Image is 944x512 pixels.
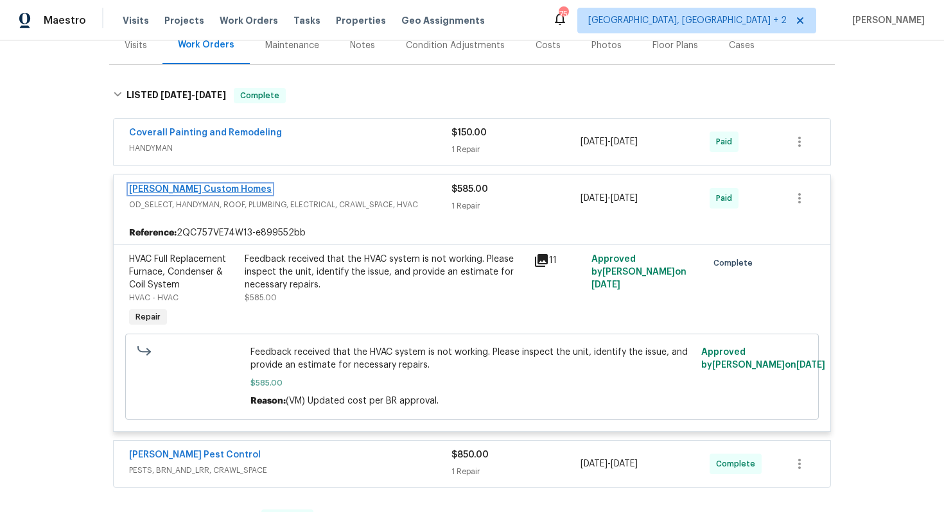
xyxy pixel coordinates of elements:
[44,14,86,27] span: Maestro
[451,450,489,459] span: $850.00
[581,459,607,468] span: [DATE]
[591,255,686,289] span: Approved by [PERSON_NAME] on
[350,39,375,52] div: Notes
[716,457,760,470] span: Complete
[559,8,568,21] div: 75
[591,280,620,289] span: [DATE]
[847,14,925,27] span: [PERSON_NAME]
[250,346,694,371] span: Feedback received that the HVAC system is not working. Please inspect the unit, identify the issu...
[581,194,607,203] span: [DATE]
[652,39,698,52] div: Floor Plans
[581,192,638,205] span: -
[245,294,277,302] span: $585.00
[195,90,226,99] span: [DATE]
[129,294,179,302] span: HVAC - HVAC
[611,194,638,203] span: [DATE]
[129,464,451,477] span: PESTS, BRN_AND_LRR, CRAWL_SPACE
[250,397,286,405] span: Reason:
[265,39,319,52] div: Maintenance
[164,14,204,27] span: Projects
[716,135,737,148] span: Paid
[130,311,166,323] span: Repair
[611,459,638,468] span: [DATE]
[581,135,638,148] span: -
[129,128,282,137] a: Coverall Painting and Remodeling
[581,457,638,470] span: -
[161,90,191,99] span: [DATE]
[536,39,561,52] div: Costs
[114,221,830,244] div: 2QC757VE74W13-e899552bb
[611,137,638,146] span: [DATE]
[534,253,584,268] div: 11
[235,89,284,102] span: Complete
[796,361,825,370] span: [DATE]
[713,257,758,269] span: Complete
[401,14,485,27] span: Geo Assignments
[729,39,755,52] div: Cases
[451,200,581,212] div: 1 Repair
[129,198,451,211] span: OD_SELECT, HANDYMAN, ROOF, PLUMBING, ELECTRICAL, CRAWL_SPACE, HVAC
[581,137,607,146] span: [DATE]
[701,348,825,370] span: Approved by [PERSON_NAME] on
[161,90,226,99] span: -
[129,255,226,289] span: HVAC Full Replacement Furnace, Condenser & Coil System
[406,39,505,52] div: Condition Adjustments
[250,377,694,389] span: $585.00
[451,128,487,137] span: $150.00
[245,253,526,291] div: Feedback received that the HVAC system is not working. Please inspect the unit, identify the issu...
[109,75,835,116] div: LISTED [DATE]-[DATE]Complete
[451,185,488,194] span: $585.00
[716,192,737,205] span: Paid
[125,39,147,52] div: Visits
[293,16,320,25] span: Tasks
[336,14,386,27] span: Properties
[129,226,177,239] b: Reference:
[127,88,226,103] h6: LISTED
[178,38,234,51] div: Work Orders
[451,143,581,156] div: 1 Repair
[129,450,261,459] a: [PERSON_NAME] Pest Control
[588,14,787,27] span: [GEOGRAPHIC_DATA], [GEOGRAPHIC_DATA] + 2
[220,14,278,27] span: Work Orders
[129,185,272,194] a: [PERSON_NAME] Custom Homes
[123,14,149,27] span: Visits
[591,39,622,52] div: Photos
[451,465,581,478] div: 1 Repair
[286,397,439,405] span: (VM) Updated cost per BR approval.
[129,142,451,155] span: HANDYMAN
